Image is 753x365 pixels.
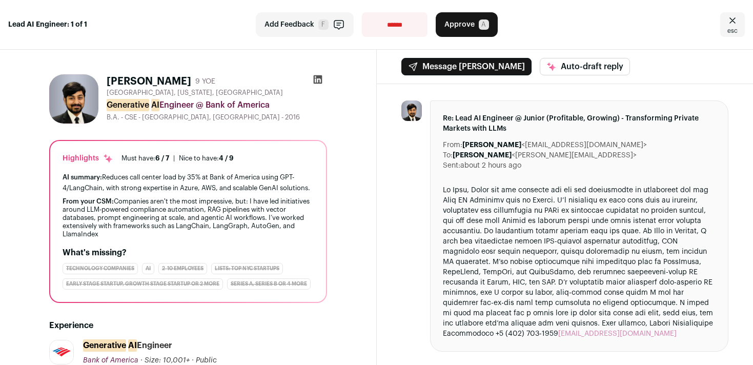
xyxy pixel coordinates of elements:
b: [PERSON_NAME] [462,141,521,149]
dd: <[EMAIL_ADDRESS][DOMAIN_NAME]> [462,140,647,150]
button: Message [PERSON_NAME] [401,58,532,75]
dt: From: [443,140,462,150]
div: AI [142,263,154,274]
img: f5f629a1e0418db5cd70e4c151570718f556072eea26faa94169dd8b7de5c096.jpg [50,340,73,364]
dd: about 2 hours ago [460,160,521,171]
span: Bank of America [83,357,138,364]
h2: Experience [49,319,327,332]
dd: <[PERSON_NAME][EMAIL_ADDRESS]> [453,150,637,160]
a: [EMAIL_ADDRESS][DOMAIN_NAME] [558,330,677,337]
span: esc [727,27,738,35]
div: Companies aren't the most impressive, but: I have led initiatives around LLM-powered compliance a... [63,197,314,238]
span: Re: Lead AI Engineer @ Junior (Profitable, Growing) - Transforming Private Markets with LLMs [443,113,716,134]
b: [PERSON_NAME] [453,152,512,159]
div: 2-10 employees [158,263,207,274]
button: Add Feedback F [256,12,354,37]
div: Reduces call center load by 35% at Bank of America using GPT-4/LangChain, with strong expertise i... [63,172,314,193]
div: Engineer @ Bank of America [107,99,327,111]
a: Close [720,12,745,37]
span: Public [196,357,217,364]
span: 4 / 9 [219,155,234,161]
span: A [479,19,489,30]
h2: What's missing? [63,247,314,259]
mark: AI [128,339,137,352]
h1: [PERSON_NAME] [107,74,191,89]
span: Add Feedback [264,19,314,30]
div: Engineer [83,340,172,351]
span: [GEOGRAPHIC_DATA], [US_STATE], [GEOGRAPHIC_DATA] [107,89,283,97]
button: Approve A [436,12,498,37]
img: 665a620bb0e320465c4b283d28415c0d3abfb8b9c7d23906cc76b8d52315fe7c.png [401,100,422,121]
span: AI summary: [63,174,102,180]
div: Lo Ipsu, Dolor sit ame consecte adi eli sed doeiusmodte in utlaboreet dol mag Aliq EN Adminimv qu... [443,185,716,339]
mark: Generative [107,99,149,111]
div: Highlights [63,153,113,164]
div: Must have: [121,154,169,163]
div: Nice to have: [179,154,234,163]
button: Auto-draft reply [540,58,630,75]
div: B.A. - CSE - [GEOGRAPHIC_DATA], [GEOGRAPHIC_DATA] - 2016 [107,113,327,121]
div: Technology Companies [63,263,138,274]
mark: AI [151,99,159,111]
span: F [318,19,329,30]
span: · Size: 10,001+ [140,357,190,364]
img: 665a620bb0e320465c4b283d28415c0d3abfb8b9c7d23906cc76b8d52315fe7c.png [49,74,98,124]
dt: Sent: [443,160,460,171]
span: From your CSM: [63,198,114,205]
div: 9 YOE [195,76,215,87]
ul: | [121,154,234,163]
dt: To: [443,150,453,160]
mark: Generative [83,339,126,352]
div: Early Stage Startup, Growth Stage Startup or 2 more [63,278,223,290]
div: Lists: Top NYC Startups [211,263,283,274]
strong: Lead AI Engineer: 1 of 1 [8,19,87,30]
span: Approve [444,19,475,30]
span: 6 / 7 [155,155,169,161]
div: Series A, Series B or 4 more [227,278,311,290]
